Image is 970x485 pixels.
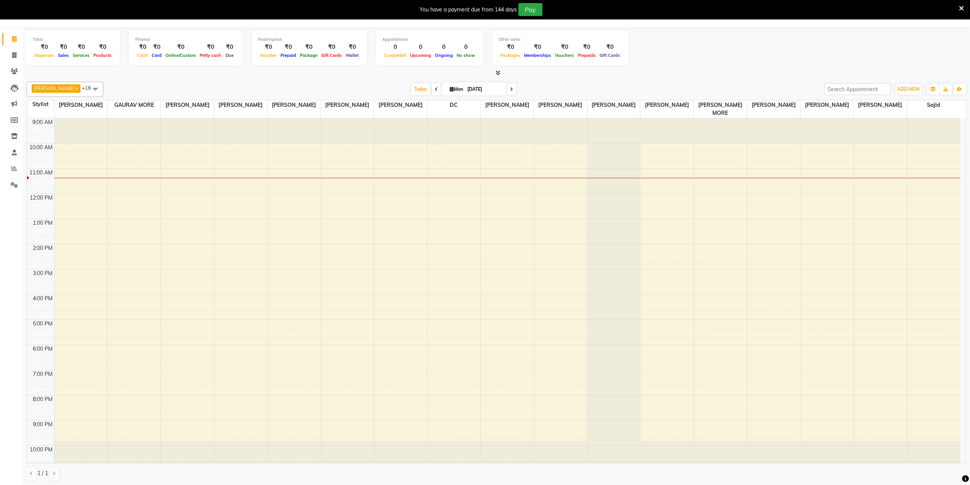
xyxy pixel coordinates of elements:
div: ₹0 [553,43,576,52]
div: ₹0 [279,43,298,52]
div: ₹0 [56,43,71,52]
div: 0 [455,43,477,52]
span: [PERSON_NAME] MORE [694,100,747,118]
span: [PERSON_NAME] [534,100,587,110]
span: Upcoming [408,53,433,58]
span: Services [71,53,91,58]
div: 4:00 PM [31,295,54,303]
span: [PERSON_NAME] [481,100,534,110]
div: ₹0 [344,43,361,52]
span: Voucher [258,53,279,58]
div: 9:00 PM [31,421,54,429]
div: ₹0 [522,43,553,52]
div: ₹0 [164,43,198,52]
div: 9:00 AM [31,118,54,126]
span: Memberships [522,53,553,58]
div: 0 [433,43,455,52]
div: 12:00 PM [28,194,54,202]
div: 10:00 PM [28,446,54,454]
div: Redemption [258,36,361,43]
div: 1:00 PM [31,219,54,227]
span: Package [298,53,319,58]
div: 5:00 PM [31,320,54,328]
div: Finance [135,36,236,43]
span: Today [411,83,430,95]
span: Sales [56,53,71,58]
span: Packages [499,53,522,58]
span: Prepaids [576,53,598,58]
div: ₹0 [499,43,522,52]
span: Ongoing [433,53,455,58]
span: Wallet [344,53,361,58]
span: Completed [382,53,408,58]
span: Prepaid [279,53,298,58]
div: Other sales [499,36,622,43]
span: [PERSON_NAME] [55,100,107,110]
div: 11:00 AM [28,169,54,177]
span: [PERSON_NAME] [374,100,427,110]
span: ADD NEW [897,86,920,92]
div: 7:00 PM [31,370,54,378]
span: [PERSON_NAME] [587,100,640,110]
span: 1 / 1 [37,469,48,477]
span: Vouchers [553,53,576,58]
span: Due [224,53,236,58]
span: [PERSON_NAME] [214,100,267,110]
div: 0 [382,43,408,52]
span: [PERSON_NAME] [34,85,75,91]
span: [PERSON_NAME] [268,100,321,110]
div: ₹0 [223,43,236,52]
span: No show [455,53,477,58]
span: Petty cash [198,53,223,58]
div: You have a payment due from 144 days [420,6,517,14]
div: Stylist [27,100,54,108]
span: [PERSON_NAME] [161,100,214,110]
div: ₹0 [298,43,319,52]
span: [PERSON_NAME] [854,100,907,110]
button: ADD NEW [895,84,922,95]
span: Cash [135,53,150,58]
span: [PERSON_NAME] [321,100,374,110]
div: ₹0 [71,43,91,52]
div: ₹0 [598,43,622,52]
a: x [75,85,78,91]
div: ₹0 [135,43,150,52]
div: ₹0 [319,43,344,52]
span: Card [150,53,164,58]
div: ₹0 [576,43,598,52]
div: ₹0 [198,43,223,52]
div: Total [33,36,114,43]
span: Gift Cards [598,53,622,58]
span: [PERSON_NAME] [747,100,800,110]
div: 8:00 PM [31,395,54,403]
span: Products [91,53,114,58]
div: 6:00 PM [31,345,54,353]
span: GAURAV MORE [107,100,160,110]
input: Search Appointment [824,83,891,95]
div: ₹0 [91,43,114,52]
span: Sajid [907,100,960,110]
div: 2:00 PM [31,244,54,252]
button: Pay [518,3,542,16]
div: Appointment [382,36,477,43]
span: DC [427,100,480,110]
span: Mon [448,86,465,92]
div: ₹0 [258,43,279,52]
div: ₹0 [150,43,164,52]
span: Online/Custom [164,53,198,58]
span: [PERSON_NAME] [640,100,693,110]
div: 0 [408,43,433,52]
span: Gift Cards [319,53,344,58]
span: [PERSON_NAME] [800,100,853,110]
div: ₹0 [33,43,56,52]
span: Expenses [33,53,56,58]
input: 2025-09-01 [465,84,503,95]
span: +16 [82,85,97,91]
div: 3:00 PM [31,269,54,277]
div: 10:00 AM [28,143,54,151]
